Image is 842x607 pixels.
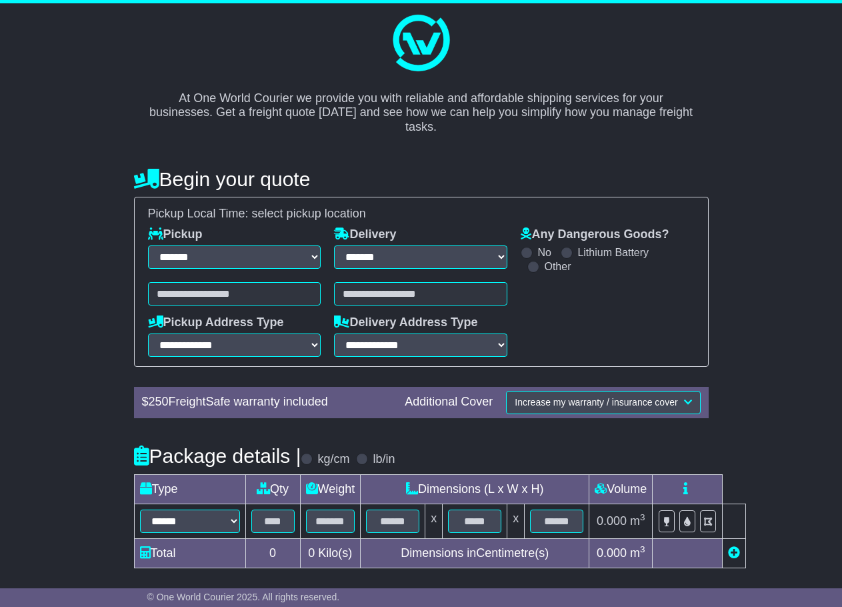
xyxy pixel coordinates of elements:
td: Type [134,474,245,504]
label: lb/in [373,452,395,467]
span: m [630,546,645,560]
span: select pickup location [252,207,366,220]
span: 0 [308,546,315,560]
td: Weight [300,474,361,504]
div: Pickup Local Time: [141,207,701,221]
label: Pickup [148,227,203,242]
label: Delivery Address Type [334,316,477,330]
span: © One World Courier 2025. All rights reserved. [147,592,340,602]
td: x [507,504,525,538]
sup: 3 [640,544,645,554]
img: One World Courier Logo - great freight rates [387,10,454,77]
span: Increase my warranty / insurance cover [515,397,677,408]
button: Increase my warranty / insurance cover [506,391,700,414]
label: Any Dangerous Goods? [521,227,669,242]
h4: Begin your quote [134,168,709,190]
td: Dimensions (L x W x H) [361,474,589,504]
span: 250 [149,395,169,408]
label: kg/cm [317,452,349,467]
div: Additional Cover [398,395,499,410]
a: Add new item [728,546,740,560]
label: No [537,246,551,259]
td: Volume [589,474,653,504]
sup: 3 [640,512,645,522]
span: 0.000 [597,546,627,560]
td: Dimensions in Centimetre(s) [361,538,589,568]
label: Other [544,260,571,273]
span: 0.000 [597,514,627,528]
div: $ FreightSafe warranty included [135,395,399,410]
label: Delivery [334,227,396,242]
td: Kilo(s) [300,538,361,568]
td: 0 [245,538,300,568]
span: m [630,514,645,528]
td: Qty [245,474,300,504]
h4: Package details | [134,445,301,467]
label: Lithium Battery [577,246,649,259]
p: At One World Courier we provide you with reliable and affordable shipping services for your busin... [147,77,695,134]
td: x [425,504,443,538]
label: Pickup Address Type [148,316,284,330]
td: Total [134,538,245,568]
